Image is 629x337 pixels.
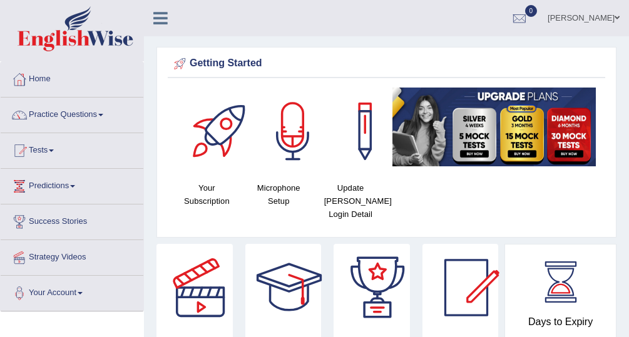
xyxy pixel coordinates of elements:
[171,54,602,73] div: Getting Started
[1,133,143,164] a: Tests
[525,5,538,17] span: 0
[392,88,596,166] img: small5.jpg
[321,181,381,221] h4: Update [PERSON_NAME] Login Detail
[249,181,309,208] h4: Microphone Setup
[1,204,143,236] a: Success Stories
[1,62,143,93] a: Home
[177,181,237,208] h4: Your Subscription
[519,316,602,328] h4: Days to Expiry
[1,240,143,271] a: Strategy Videos
[1,98,143,129] a: Practice Questions
[1,169,143,200] a: Predictions
[1,276,143,307] a: Your Account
